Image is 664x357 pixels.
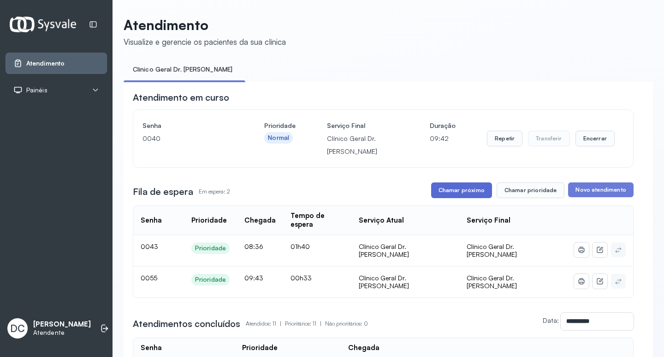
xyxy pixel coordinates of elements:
[430,119,456,132] h4: Duração
[141,216,162,225] div: Senha
[142,119,233,132] h4: Senha
[327,132,398,158] p: Clínico Geral Dr. [PERSON_NAME]
[244,242,263,250] span: 08:36
[528,131,570,146] button: Transferir
[290,274,312,282] span: 00h33
[575,131,615,146] button: Encerrar
[467,242,517,259] span: Clínico Geral Dr. [PERSON_NAME]
[467,216,510,225] div: Serviço Final
[290,212,344,229] div: Tempo de espera
[13,59,99,68] a: Atendimento
[133,185,193,198] h3: Fila de espera
[497,182,565,198] button: Chamar prioridade
[26,60,65,67] span: Atendimento
[431,182,492,198] button: Chamar próximo
[359,242,451,259] div: Clínico Geral Dr. [PERSON_NAME]
[124,62,242,77] a: Clínico Geral Dr. [PERSON_NAME]
[348,344,379,352] div: Chegada
[244,274,263,282] span: 09:43
[124,37,286,47] div: Visualize e gerencie os pacientes da sua clínica
[191,216,227,225] div: Prioridade
[10,17,76,32] img: Logotipo do estabelecimento
[142,132,233,145] p: 0040
[268,134,289,142] div: Normal
[285,317,325,330] p: Prioritários: 11
[141,274,157,282] span: 0055
[242,344,278,352] div: Prioridade
[33,329,91,337] p: Atendente
[568,182,633,197] button: Novo atendimento
[199,185,230,198] p: Em espera: 2
[359,274,451,290] div: Clínico Geral Dr. [PERSON_NAME]
[195,276,226,284] div: Prioridade
[264,119,296,132] h4: Prioridade
[26,86,47,94] span: Painéis
[133,317,240,330] h3: Atendimentos concluídos
[195,244,226,252] div: Prioridade
[124,17,286,33] p: Atendimento
[133,91,229,104] h3: Atendimento em curso
[487,131,522,146] button: Repetir
[246,317,285,330] p: Atendidos: 11
[327,119,398,132] h4: Serviço Final
[543,316,559,324] label: Data:
[141,344,162,352] div: Senha
[141,242,158,250] span: 0043
[280,320,281,327] span: |
[33,320,91,329] p: [PERSON_NAME]
[467,274,517,290] span: Clínico Geral Dr. [PERSON_NAME]
[290,242,310,250] span: 01h40
[325,317,368,330] p: Não prioritários: 0
[430,132,456,145] p: 09:42
[320,320,321,327] span: |
[244,216,276,225] div: Chegada
[359,216,404,225] div: Serviço Atual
